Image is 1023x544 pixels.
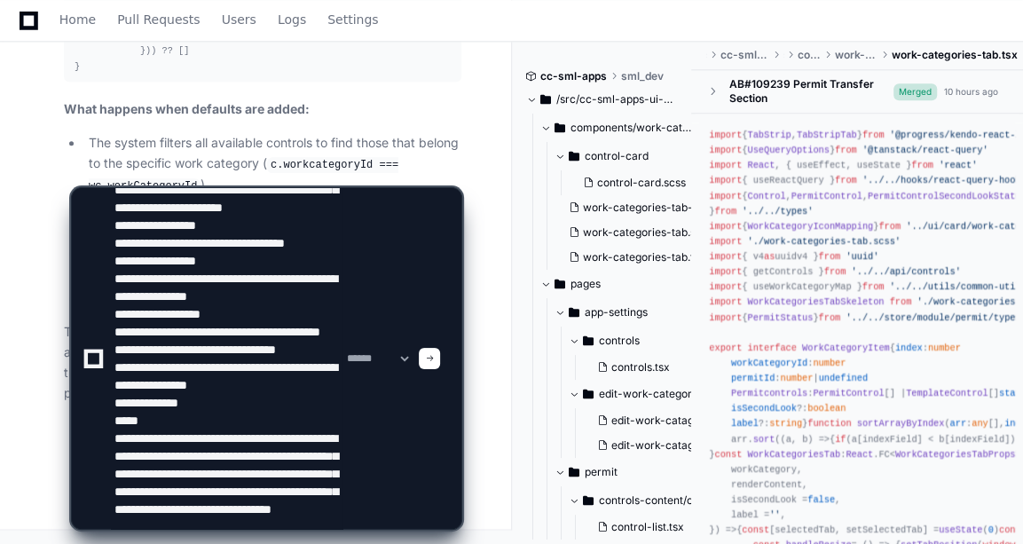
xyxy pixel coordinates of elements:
strong: What happens when defaults are added: [64,101,310,116]
span: src [705,48,706,62]
span: cc-sml-apps-ui-admin [720,48,768,62]
span: Merged [893,83,937,100]
span: src [783,48,783,62]
span: /src/cc-sml-apps-ui-admin/src [556,92,679,106]
span: components [798,48,820,62]
span: import [709,130,742,140]
span: sml_dev [621,69,664,83]
span: Logs [278,14,306,25]
svg: Directory [540,89,551,110]
div: AB#109239 Permit Transfer Section [728,77,893,106]
span: Users [222,14,256,25]
svg: Directory [569,146,579,167]
span: components/work-categories-tab [571,121,693,135]
button: /src/cc-sml-apps-ui-admin/src [526,85,679,114]
span: control-card [585,149,649,163]
span: '@tanstack/react-query' [862,146,988,156]
button: control-card [555,142,707,170]
span: TabStrip [747,130,791,140]
svg: Directory [555,117,565,138]
li: The system filters all available controls to find those that belong to the specific work category... [83,133,461,195]
span: from [835,146,857,156]
span: TabStripTab [797,130,857,140]
span: Pull Requests [117,14,200,25]
span: Settings [327,14,378,25]
div: 10 hours ago [944,85,998,99]
span: UseQueryOptions [747,146,829,156]
span: Home [59,14,96,25]
span: work-categories-tab.tsx [892,48,1018,62]
button: components/work-categories-tab [540,114,693,142]
span: from [862,130,885,140]
span: import [709,146,742,156]
span: work-categories-tab [834,48,877,62]
span: cc-sml-apps [540,69,607,83]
